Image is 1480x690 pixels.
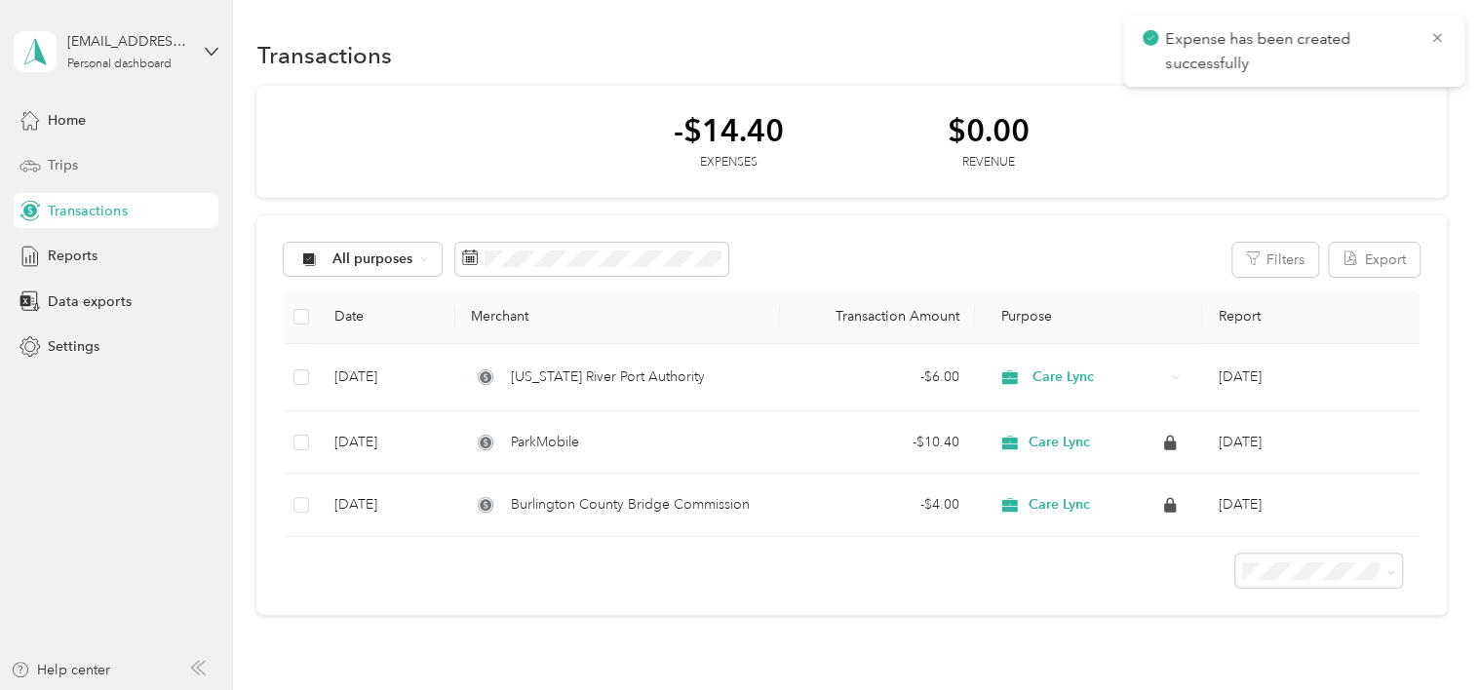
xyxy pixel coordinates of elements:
span: Reports [48,246,97,266]
td: [DATE] [319,411,455,475]
th: Report [1202,290,1419,344]
span: Trips [48,155,78,175]
span: Care Lync [1029,496,1090,514]
div: Expenses [674,154,784,172]
span: Care Lync [1029,434,1090,451]
span: Care Lync [1032,366,1165,388]
span: Burlington County Bridge Commission [510,494,749,516]
td: Aug 2025 [1202,411,1419,475]
span: All purposes [332,252,413,266]
th: Merchant [455,290,780,344]
td: Aug 2025 [1202,474,1419,537]
span: Purpose [991,308,1052,325]
span: ParkMobile [510,432,578,453]
th: Date [319,290,455,344]
span: Transactions [48,201,127,221]
p: Expense has been created successfully [1165,27,1415,75]
button: Filters [1232,243,1318,277]
span: Data exports [48,291,131,312]
button: Export [1329,243,1420,277]
span: Settings [48,336,99,357]
span: [US_STATE] River Port Authority [510,366,704,388]
button: Help center [11,660,110,680]
th: Transaction Amount [780,290,975,344]
h1: Transactions [256,45,391,65]
td: [DATE] [319,344,455,411]
div: [EMAIL_ADDRESS][DOMAIN_NAME] [67,31,189,52]
div: $0.00 [948,113,1030,147]
iframe: Everlance-gr Chat Button Frame [1371,581,1480,690]
div: -$14.40 [674,113,784,147]
span: Home [48,110,86,131]
div: Revenue [948,154,1030,172]
div: - $4.00 [796,494,959,516]
td: Sep 2025 [1202,344,1419,411]
div: Personal dashboard [67,58,172,70]
td: [DATE] [319,474,455,537]
div: - $10.40 [796,432,959,453]
div: - $6.00 [796,366,959,388]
